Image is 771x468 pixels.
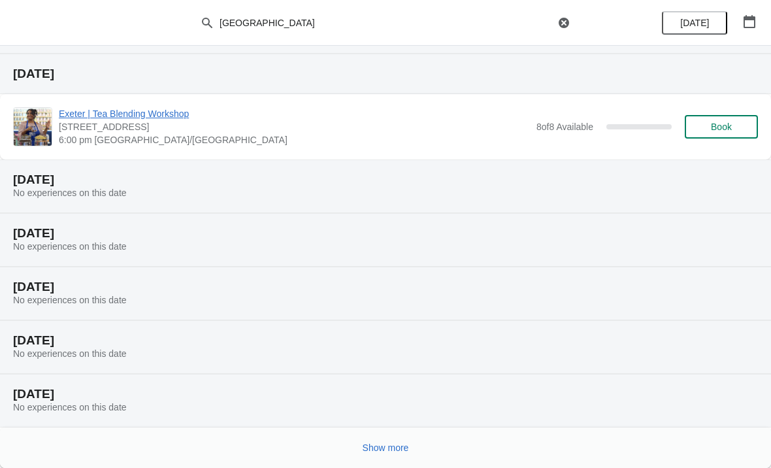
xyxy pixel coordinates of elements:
[13,227,758,240] h2: [DATE]
[662,11,727,35] button: [DATE]
[13,173,758,186] h2: [DATE]
[13,295,127,305] span: No experiences on this date
[219,11,555,35] input: Search
[13,388,758,401] h2: [DATE]
[13,334,758,347] h2: [DATE]
[536,122,593,132] span: 8 of 8 Available
[14,108,52,146] img: Exeter | Tea Blending Workshop | 46 High Street, Exeter, EX4 3DJ | 6:00 pm Europe/London
[357,436,414,460] button: Show more
[59,107,530,120] span: Exeter | Tea Blending Workshop
[13,280,758,293] h2: [DATE]
[13,67,758,80] h2: [DATE]
[711,122,732,132] span: Book
[59,133,530,146] span: 6:00 pm [GEOGRAPHIC_DATA]/[GEOGRAPHIC_DATA]
[363,443,409,453] span: Show more
[13,241,127,252] span: No experiences on this date
[557,16,570,29] button: Clear
[59,120,530,133] span: [STREET_ADDRESS]
[13,188,127,198] span: No experiences on this date
[13,402,127,412] span: No experiences on this date
[680,18,709,28] span: [DATE]
[13,348,127,359] span: No experiences on this date
[685,115,758,139] button: Book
